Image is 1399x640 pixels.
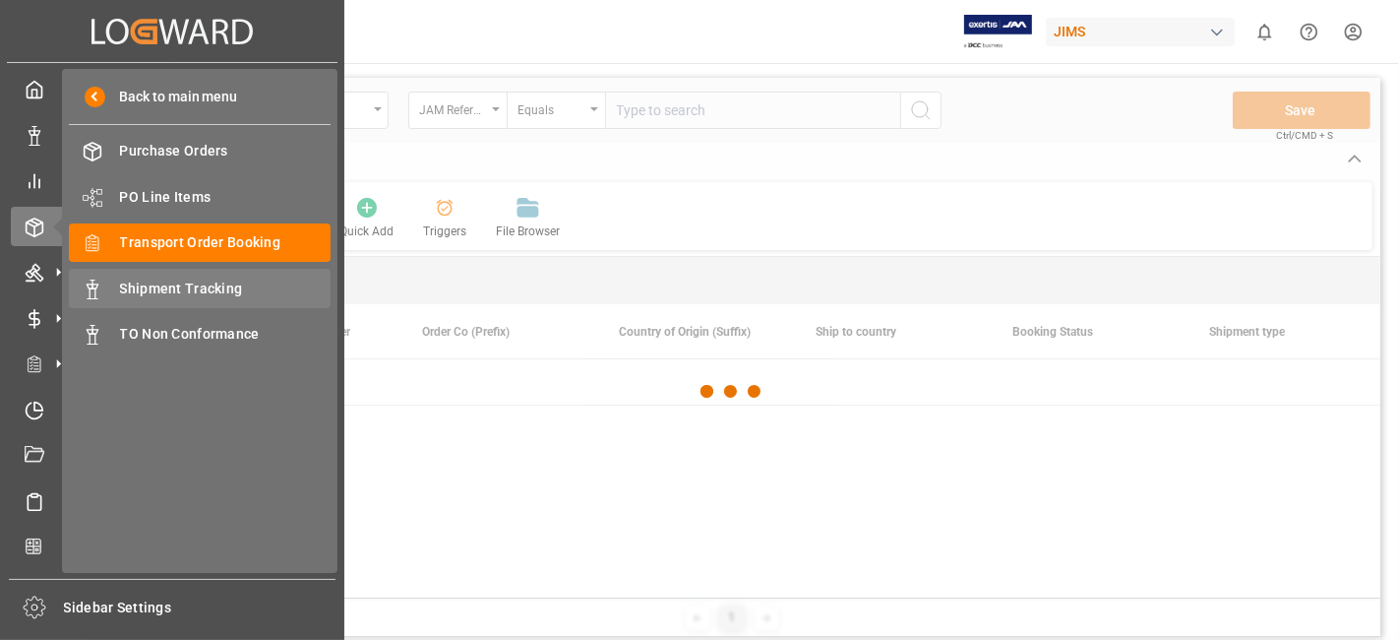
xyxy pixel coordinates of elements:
div: JIMS [1046,18,1235,46]
a: PO Line Items [69,177,331,216]
button: show 0 new notifications [1243,10,1287,54]
span: TO Non Conformance [120,324,332,345]
span: Sidebar Settings [64,598,336,618]
a: Document Management [11,436,334,475]
span: PO Line Items [120,187,332,208]
button: JIMS [1046,13,1243,50]
span: Purchase Orders [120,141,332,161]
button: Help Center [1287,10,1331,54]
a: Timeslot Management V2 [11,390,334,428]
a: Data Management [11,115,334,154]
a: My Cockpit [11,70,334,108]
a: Purchase Orders [69,132,331,170]
a: Sailing Schedules [11,481,334,520]
a: My Reports [11,161,334,200]
a: TO Non Conformance [69,315,331,353]
a: CO2 Calculator [11,528,334,566]
img: Exertis%20JAM%20-%20Email%20Logo.jpg_1722504956.jpg [964,15,1032,49]
span: Back to main menu [105,87,238,107]
a: Shipment Tracking [69,269,331,307]
span: Transport Order Booking [120,232,332,253]
a: Transport Order Booking [69,224,331,262]
span: Shipment Tracking [120,279,332,299]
